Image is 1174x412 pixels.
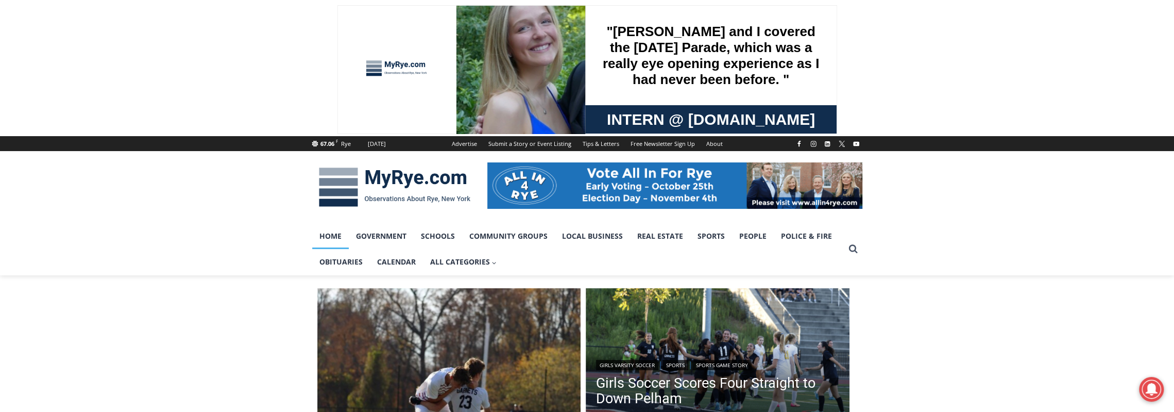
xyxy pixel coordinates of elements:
[701,136,728,151] a: About
[577,136,625,151] a: Tips & Letters
[260,1,487,100] div: "[PERSON_NAME] and I covered the [DATE] Parade, which was a really eye opening experience as I ha...
[732,223,774,249] a: People
[248,100,499,128] a: Intern @ [DOMAIN_NAME]
[423,249,504,275] button: Child menu of All Categories
[625,136,701,151] a: Free Newsletter Sign Up
[483,136,577,151] a: Submit a Story or Event Listing
[446,136,483,151] a: Advertise
[487,162,862,209] img: All in for Rye
[662,360,688,370] a: Sports
[312,160,477,214] img: MyRye.com
[414,223,462,249] a: Schools
[368,139,386,149] div: [DATE]
[596,360,658,370] a: Girls Varsity Soccer
[844,240,862,258] button: View Search Form
[3,106,101,145] span: Open Tues. - Sun. [PHONE_NUMBER]
[850,138,862,150] a: YouTube
[1,104,104,128] a: Open Tues. - Sun. [PHONE_NUMBER]
[370,249,423,275] a: Calendar
[630,223,690,249] a: Real Estate
[807,138,820,150] a: Instagram
[596,358,839,370] div: | |
[349,223,414,249] a: Government
[446,136,728,151] nav: Secondary Navigation
[341,139,351,149] div: Rye
[312,223,844,275] nav: Primary Navigation
[836,138,848,150] a: X
[312,249,370,275] a: Obituaries
[692,360,752,370] a: Sports Game Story
[269,103,478,126] span: Intern @ [DOMAIN_NAME]
[106,64,151,123] div: "the precise, almost orchestrated movements of cutting and assembling sushi and [PERSON_NAME] mak...
[320,140,334,147] span: 67.06
[336,138,338,144] span: F
[312,223,349,249] a: Home
[793,138,805,150] a: Facebook
[774,223,839,249] a: Police & Fire
[596,375,839,406] a: Girls Soccer Scores Four Straight to Down Pelham
[462,223,555,249] a: Community Groups
[555,223,630,249] a: Local Business
[821,138,833,150] a: Linkedin
[690,223,732,249] a: Sports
